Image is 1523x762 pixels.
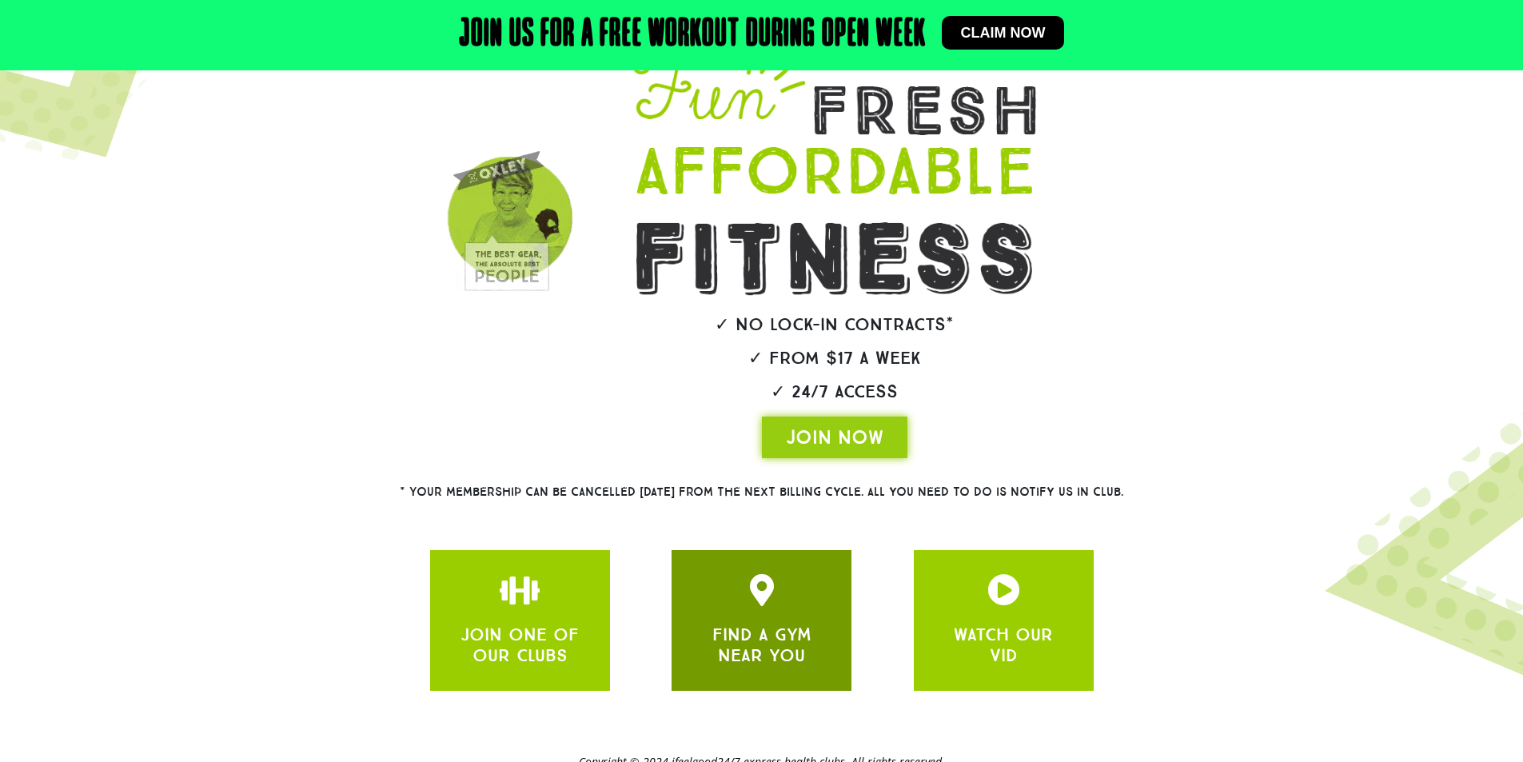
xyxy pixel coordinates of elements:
[746,574,778,606] a: JOIN ONE OF OUR CLUBS
[588,316,1082,333] h2: ✓ No lock-in contracts*
[961,26,1046,40] span: Claim now
[942,16,1065,50] a: Claim now
[987,574,1019,606] a: JOIN ONE OF OUR CLUBS
[762,417,907,458] a: JOIN NOW
[588,349,1082,367] h2: ✓ From $17 a week
[460,624,579,666] a: JOIN ONE OF OUR CLUBS
[588,383,1082,401] h2: ✓ 24/7 Access
[504,574,536,606] a: JOIN ONE OF OUR CLUBS
[786,425,883,450] span: JOIN NOW
[459,16,926,54] h2: Join us for a free workout during open week
[954,624,1053,666] a: WATCH OUR VID
[342,486,1182,498] h2: * Your membership can be cancelled [DATE] from the next billing cycle. All you need to do is noti...
[712,624,811,666] a: FIND A GYM NEAR YOU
